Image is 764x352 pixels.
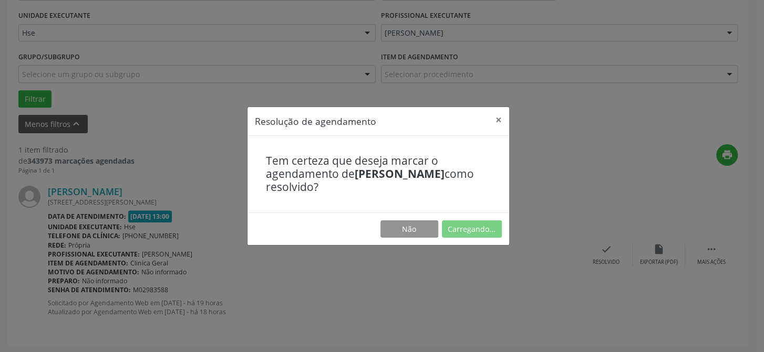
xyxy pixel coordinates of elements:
button: Carregando... [442,220,502,238]
h5: Resolução de agendamento [255,114,376,128]
button: Não [380,220,438,238]
b: [PERSON_NAME] [355,166,445,181]
h4: Tem certeza que deseja marcar o agendamento de como resolvido? [266,154,491,194]
button: Close [488,107,509,133]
